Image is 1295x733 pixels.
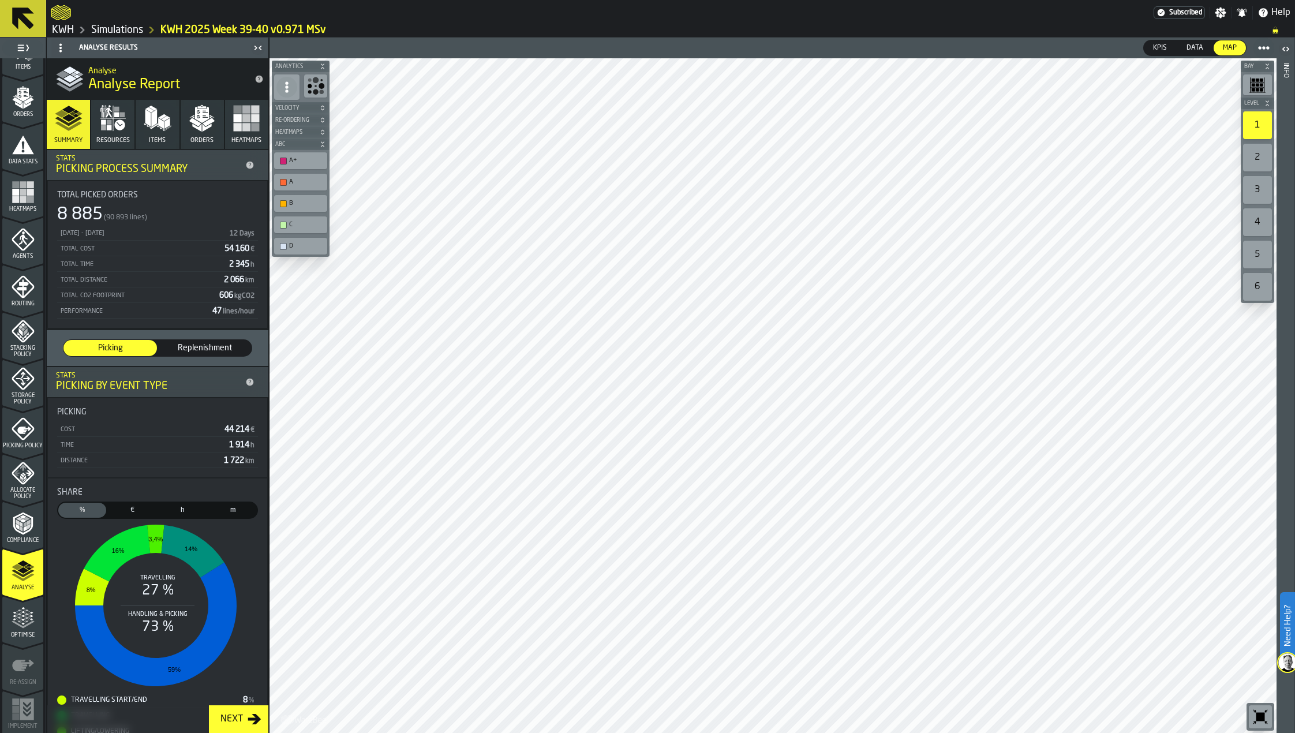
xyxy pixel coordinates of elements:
a: logo-header [272,708,337,731]
div: Title [57,488,258,497]
button: button- [1241,98,1274,109]
div: Title [57,190,258,200]
span: Agents [2,253,43,260]
div: Stats [56,155,241,163]
span: 2 345 [229,260,256,268]
span: Heatmaps [231,137,261,144]
div: A [276,176,325,188]
span: € [250,427,254,433]
span: km [245,458,254,465]
span: Implement [2,723,43,730]
div: button-toolbar-undefined [1241,174,1274,206]
a: link-to-/wh/i/4fb45246-3b77-4bb5-b880-c337c3c5facb/simulations/66b41ee5-3263-458c-b7f9-708327d01133 [160,24,326,36]
li: menu Optimise [2,596,43,642]
span: Total Picked Orders [57,190,138,200]
div: StatList-item-Performance [57,303,258,319]
div: Picking by event type [56,380,241,392]
span: Storage Policy [2,392,43,405]
span: Allocate Policy [2,487,43,500]
div: thumb [158,340,252,356]
span: Analytics [273,63,317,70]
label: button-switch-multi-Data [1177,40,1213,56]
span: Heatmaps [2,206,43,212]
span: lines/hour [223,308,254,315]
div: 1 [1243,111,1272,139]
div: Total Time [59,261,224,268]
span: 1 722 [224,457,256,465]
div: Travelling Start/End [57,695,243,705]
span: Share [57,488,83,497]
a: link-to-/wh/i/4fb45246-3b77-4bb5-b880-c337c3c5facb/settings/billing [1154,6,1205,19]
span: 1 914 [229,441,256,449]
div: 2 [1243,144,1272,171]
div: button-toolbar-undefined [272,214,330,235]
button: button- [272,114,330,126]
div: D [289,242,324,250]
div: title-Analyse Report [47,58,268,100]
span: km [245,277,254,284]
div: A+ [276,155,325,167]
nav: Breadcrumb [51,23,1290,37]
div: StatList-item-21.9.2025 - 3.10.2025 [57,225,258,241]
span: h [161,505,204,515]
button: button- [272,61,330,72]
span: Items [149,137,166,144]
span: kgCO2 [234,293,254,300]
div: Title [57,407,258,417]
div: thumb [1177,40,1212,55]
span: Optimise [2,632,43,638]
span: m [211,505,254,515]
span: Re-Ordering [273,117,317,124]
div: stat-Picking [48,398,267,477]
label: button-toggle-Help [1253,6,1295,20]
div: button-toolbar-undefined [1241,238,1274,271]
div: StatList-item-Total CO2 Footprint [57,287,258,303]
span: Resources [96,137,130,144]
button: button- [272,139,330,150]
span: Data [1182,43,1208,53]
div: Stats [56,372,241,380]
li: menu Stacking Policy [2,312,43,358]
div: Total Distance [59,276,219,284]
span: Replenishment [163,342,247,354]
div: thumb [108,503,156,518]
div: thumb [159,503,207,518]
span: Items [2,64,43,70]
span: Orders [2,111,43,118]
div: StatList-item-Total Time [57,256,258,272]
div: Total Cost [59,245,220,253]
div: Next [216,712,248,726]
a: logo-header [51,2,71,23]
div: C [276,219,325,231]
span: Picking [68,342,152,354]
span: Summary [54,137,83,144]
li: menu Picking Policy [2,407,43,453]
span: 12 Days [230,230,254,237]
header: Info [1277,38,1294,733]
div: thumb [58,503,106,518]
span: Re-assign [2,679,43,686]
span: Subscribed [1169,9,1202,17]
div: Analyse Results [49,39,250,57]
span: Routing [2,301,43,307]
div: Cost [59,426,220,433]
label: button-switch-multi-Replenishment [158,339,252,357]
label: button-switch-multi-Picking [63,339,158,357]
span: Level [1242,100,1262,107]
div: D [276,240,325,252]
div: A+ [289,157,324,164]
svg: Reset zoom and position [1251,708,1270,726]
div: Menu Subscription [1154,6,1205,19]
div: Picking Process Summary [56,163,241,175]
span: % [249,697,254,705]
div: thumb [1144,40,1176,55]
div: stat-Total Picked Orders [48,181,267,328]
div: StatList-item-Total Cost [57,241,258,256]
li: menu Heatmaps [2,170,43,216]
span: Map [1218,43,1241,53]
span: Compliance [2,537,43,544]
button: button- [272,102,330,114]
label: button-toggle-Notifications [1232,7,1252,18]
label: button-switch-multi-Share [57,502,107,519]
div: button-toolbar-undefined [272,150,330,171]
